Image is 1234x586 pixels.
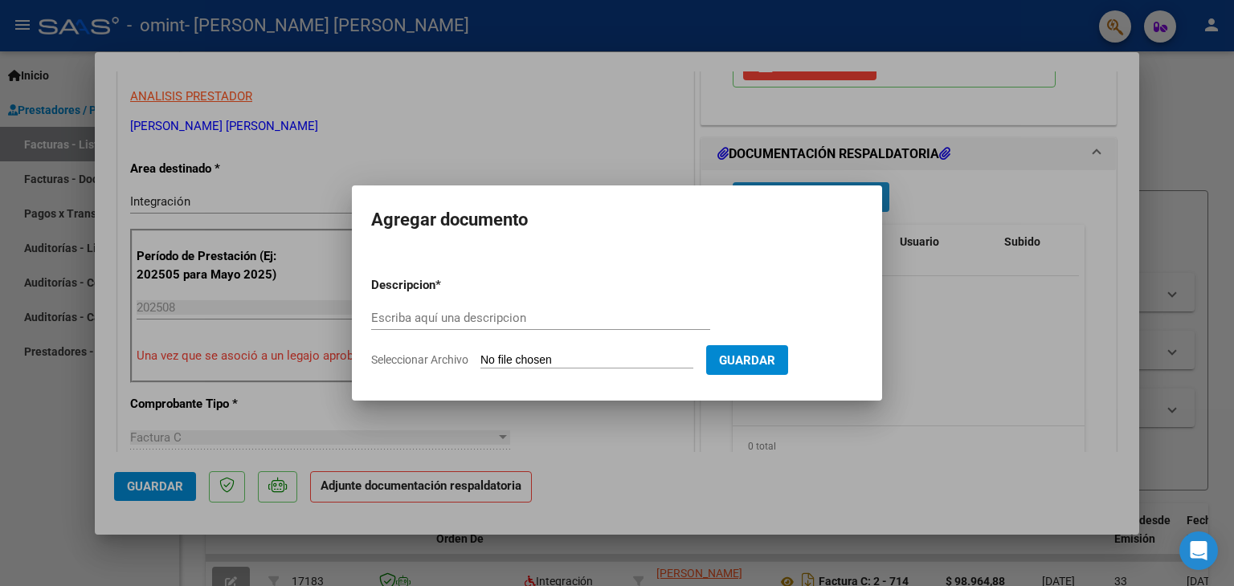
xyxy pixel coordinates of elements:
[706,345,788,375] button: Guardar
[371,276,519,295] p: Descripcion
[371,205,863,235] h2: Agregar documento
[371,353,468,366] span: Seleccionar Archivo
[719,353,775,368] span: Guardar
[1179,531,1218,570] div: Open Intercom Messenger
